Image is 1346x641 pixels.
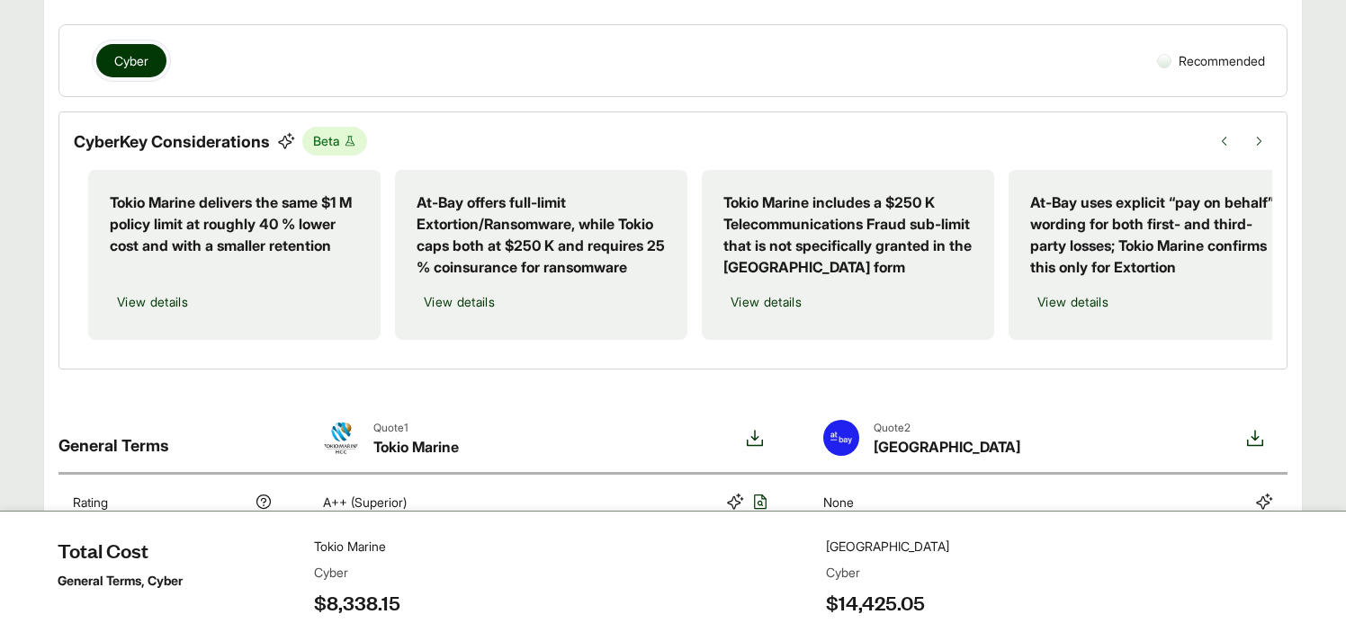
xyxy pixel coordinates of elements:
button: Cyber [96,44,166,77]
span: View details [731,292,802,311]
span: View details [117,292,188,311]
button: View details [723,285,809,318]
span: View details [1037,292,1108,311]
button: View details [110,285,195,318]
span: Quote 2 [874,420,1020,436]
div: General Terms [58,405,287,472]
button: View details [1030,285,1116,318]
span: Cyber [114,51,148,70]
span: Tokio Marine [373,436,459,458]
span: [GEOGRAPHIC_DATA] [874,436,1020,458]
span: Beta [302,127,367,156]
p: Tokio Marine delivers the same $1 M policy limit at roughly 40 % lower cost and with a smaller re... [110,191,359,256]
p: Admitted [73,544,123,563]
p: At-Bay uses explicit “pay on behalf” wording for both first- and third-party losses; Tokio Marine... [1030,191,1279,278]
button: Download option [737,420,773,458]
div: None [823,493,854,512]
div: Recommended [1150,44,1272,77]
span: Quote 1 [373,420,459,436]
div: $14,425.05 [823,592,887,611]
div: Non-Admitted [823,544,902,563]
div: $8,338.15 [323,592,376,611]
button: View details [417,285,502,318]
div: Non-Admitted [323,544,402,563]
span: View details [424,292,495,311]
img: Tokio Marine-Logo [323,420,359,456]
p: Tokio Marine includes a $250 K Telecommunications Fraud sub-limit that is not specifically grante... [723,191,973,278]
p: Rating [73,493,108,512]
p: Cyber Key Considerations [74,129,270,154]
p: At-Bay offers full-limit Extortion/Ransomware, while Tokio caps both at $250 K and requires 25 % ... [417,191,666,278]
img: At-Bay-Logo [823,420,859,456]
p: Total Cost [73,592,129,611]
button: Download option [1237,420,1273,458]
div: A++ (Superior) [323,493,407,512]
